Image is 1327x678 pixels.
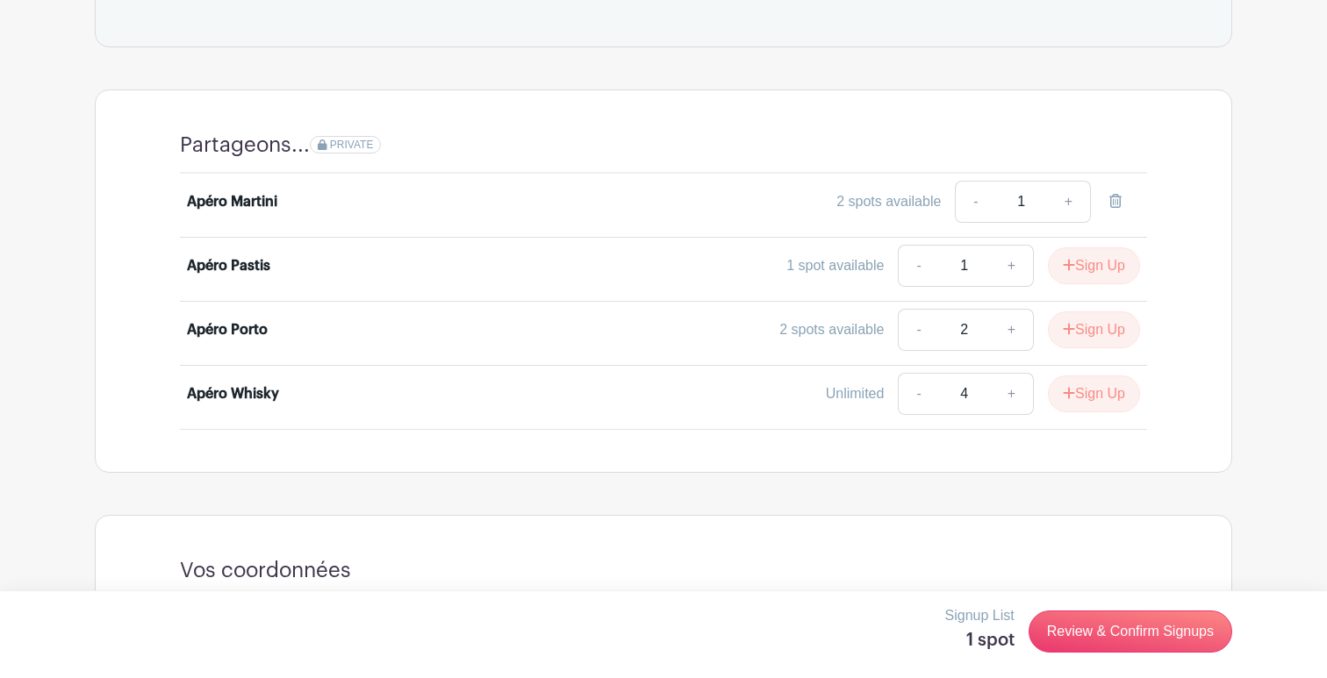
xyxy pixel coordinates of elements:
[955,181,995,223] a: -
[786,255,884,276] div: 1 spot available
[1048,247,1140,284] button: Sign Up
[1048,375,1140,412] button: Sign Up
[945,630,1015,651] h5: 1 spot
[779,319,884,340] div: 2 spots available
[898,245,938,287] a: -
[898,309,938,351] a: -
[187,191,277,212] div: Apéro Martini
[330,139,374,151] span: PRIVATE
[187,383,279,404] div: Apéro Whisky
[945,605,1015,626] p: Signup List
[180,132,310,158] h4: Partageons...
[836,191,941,212] div: 2 spots available
[1029,610,1232,653] a: Review & Confirm Signups
[990,373,1034,415] a: +
[187,319,268,340] div: Apéro Porto
[898,373,938,415] a: -
[990,309,1034,351] a: +
[1048,311,1140,348] button: Sign Up
[1047,181,1091,223] a: +
[826,383,885,404] div: Unlimited
[180,558,351,583] h4: Vos coordonnées
[990,245,1034,287] a: +
[187,255,270,276] div: Apéro Pastis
